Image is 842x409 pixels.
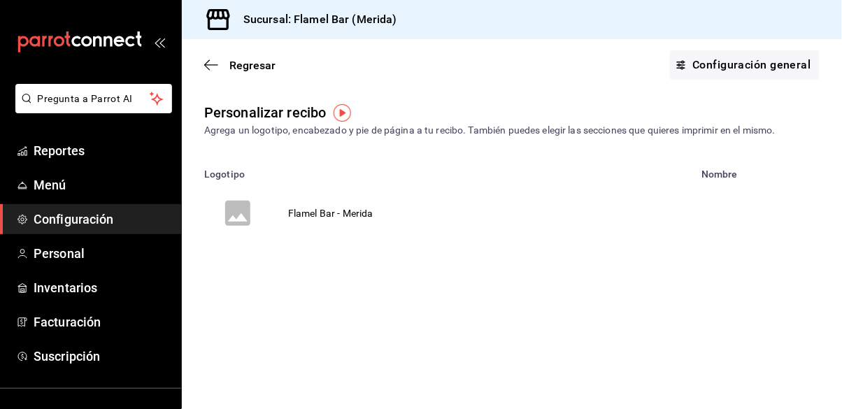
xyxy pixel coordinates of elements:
span: Facturación [34,313,170,331]
span: Inventarios [34,278,170,297]
span: Regresar [229,59,276,72]
span: Reportes [34,141,170,160]
h3: Sucursal: Flamel Bar (Merida) [232,11,397,28]
span: Suscripción [34,347,170,366]
a: Configuración general [670,50,820,80]
span: Personal [34,244,170,263]
th: Logotipo [182,160,693,180]
span: Menú [34,175,170,194]
span: Pregunta a Parrot AI [38,92,150,106]
div: Personalizar recibo [204,102,327,123]
table: voidReasonsTable [182,160,842,247]
img: Tooltip marker [334,104,351,122]
button: Pregunta a Parrot AI [15,84,172,113]
button: open_drawer_menu [154,36,165,48]
button: Regresar [204,59,276,72]
button: Flamel Bar - Merida [182,180,413,247]
td: Flamel Bar - Merida [271,180,390,247]
span: Configuración [34,210,170,229]
th: Nombre [693,160,842,180]
a: Pregunta a Parrot AI [10,101,172,116]
div: Agrega un logotipo, encabezado y pie de página a tu recibo. También puedes elegir las secciones q... [204,123,820,138]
